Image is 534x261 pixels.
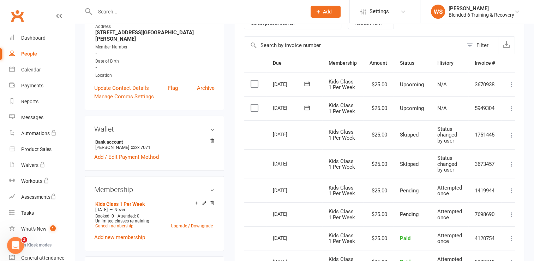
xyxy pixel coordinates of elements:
h3: Membership [94,186,215,193]
div: Filter [476,41,488,50]
button: Send a message… [121,204,132,215]
img: Profile image for Toby [20,4,31,15]
a: Messages [9,110,74,126]
button: go back [5,3,18,16]
td: 3673457 [468,149,501,179]
td: 5949304 [468,96,501,120]
a: Assessments [9,189,74,205]
span: Never [114,207,125,212]
div: WS [431,5,445,19]
b: Cancel Invoice [82,19,122,25]
span: Status changed by user [437,155,457,173]
div: Assessments [21,194,56,200]
div: Waivers [21,162,38,168]
span: Settings [370,4,389,19]
div: [DATE] [273,79,305,89]
span: Unlimited classes remaining [95,219,149,224]
td: $25.00 [363,226,394,250]
b: Cancel and Skip [17,37,61,42]
button: Start recording [45,207,50,213]
span: Kids Class 1 Per Week [329,208,355,221]
span: Attempted once [437,232,462,245]
a: People [9,46,74,62]
button: Gif picker [22,207,28,213]
a: Kids Class 1 Per Week [95,201,145,207]
input: Search by invoice number [244,37,463,54]
th: Due [266,54,322,72]
td: 1751445 [468,120,501,150]
td: $25.00 [363,72,394,97]
a: Cancel membership [95,224,133,228]
strong: Bank account [95,139,211,145]
a: Add new membership [94,234,145,240]
div: Blended 6 Training & Recovery [449,12,514,18]
li: [PERSON_NAME] [94,138,215,151]
button: Home [110,3,124,16]
div: Messages [21,115,43,120]
span: Booked: 0 [95,214,114,219]
div: Product Sales [21,146,52,152]
li: Choose how to handle payments during suspension (move, delete, or add catch-up payment) [17,134,130,154]
button: Add [311,6,341,18]
a: Update Contact Details [94,84,149,92]
th: History [431,54,468,72]
span: [DATE] [95,207,108,212]
td: 4120754 [468,226,501,250]
span: Kids Class 1 Per Week [329,232,355,245]
span: Kids Class 1 Per Week [329,129,355,141]
span: N/A [437,81,447,88]
a: Clubworx [8,7,26,25]
a: Automations [9,126,74,141]
button: Upload attachment [34,207,39,213]
div: General attendance [21,255,64,261]
div: [DATE] [273,185,305,196]
div: Dashboard [21,35,46,41]
div: [DATE] [273,232,305,243]
div: Close [124,3,137,16]
div: [PERSON_NAME] [449,5,514,12]
span: Kids Class 1 Per Week [329,158,355,170]
div: Reports [21,99,38,104]
li: Go to the member's profile and click [17,111,130,124]
div: Location [95,72,215,79]
th: Membership [322,54,363,72]
div: Date of Birth [95,58,215,65]
a: Tasks [9,205,74,221]
span: Attempted once [437,185,462,197]
span: Add [323,9,332,14]
div: [DATE] [273,158,305,169]
a: Workouts [9,173,74,189]
button: Emoji picker [11,207,17,213]
span: Status changed by user [437,126,457,144]
td: 7698690 [468,202,501,226]
a: Archive [197,84,215,92]
div: People [21,51,37,57]
span: Paid [400,235,410,242]
iframe: Intercom live chat [7,237,24,254]
th: Invoice # [468,54,501,72]
a: What's New1 [9,221,74,237]
h1: [PERSON_NAME] [34,7,80,12]
span: Upcoming [400,81,424,88]
td: $25.00 [363,179,394,203]
div: Member Number [95,44,215,51]
a: Waivers [9,157,74,173]
button: Filter [463,37,498,54]
td: $25.00 [363,202,394,226]
li: - reschedule to a future date [17,51,130,64]
li: - returns payment to 'upcoming' status [17,66,130,79]
span: xxxx 7071 [131,145,150,150]
span: 1 [50,225,56,231]
strong: - [95,64,215,70]
span: Attempted once [437,208,462,221]
span: Skipped [400,132,419,138]
div: Address [95,23,215,30]
li: - marks payment as skipped if you don't want to collect it [17,36,130,50]
strong: - [95,50,215,56]
li: Select dates and reason [17,126,130,132]
div: Is that what you were looking for? [6,183,101,198]
a: Source reference 1436389: [62,74,67,80]
div: Payments [21,83,43,88]
td: 1419944 [468,179,501,203]
th: Status [394,54,431,72]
